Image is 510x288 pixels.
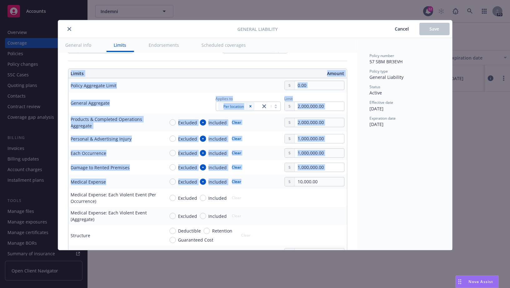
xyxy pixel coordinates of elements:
[71,164,130,171] div: Damage to Rented Premises
[295,149,344,157] input: 0.00
[228,163,245,172] button: Clear
[216,96,233,101] span: Applies to
[178,228,201,234] span: Deductible
[395,26,409,32] span: Cancel
[71,232,91,239] div: Structure
[194,38,254,52] button: Scheduled coverages
[200,136,206,142] input: Included
[370,59,403,65] span: 57 SBM BR3EVH
[178,164,197,171] span: Excluded
[209,119,227,126] span: Included
[200,150,206,156] input: Included
[170,228,176,234] input: Deductible
[178,213,197,219] span: Excluded
[228,118,245,127] button: Clear
[456,276,464,288] div: Drag to move
[247,103,254,110] div: Remove [object Object]
[385,23,419,35] button: Cancel
[170,179,176,185] input: Excluded
[209,136,227,142] span: Included
[170,164,176,170] input: Excluded
[370,90,382,96] span: Active
[224,103,244,110] span: Per location
[295,118,344,127] input: 0.00
[237,26,278,32] span: General Liability
[295,134,344,143] input: 0.00
[66,25,73,33] button: close
[170,237,176,243] input: Guaranteed Cost
[209,195,227,201] span: Included
[170,213,176,219] input: Excluded
[170,136,176,142] input: Excluded
[209,150,227,156] span: Included
[170,150,176,156] input: Excluded
[209,164,227,171] span: Included
[71,116,160,129] div: Products & Completed Operations Aggregate
[200,164,206,170] input: Included
[370,116,396,121] span: Expiration date
[295,81,344,90] input: 0.00
[370,53,394,58] span: Policy number
[68,69,180,78] th: Limits
[209,213,227,219] span: Included
[178,150,197,156] span: Excluded
[178,136,197,142] span: Excluded
[71,250,116,256] div: Aggregate Deductible
[212,228,233,234] span: Retention
[170,195,176,201] input: Excluded
[295,102,344,111] input: 0.00
[71,179,106,185] div: Medical Expense
[71,100,110,106] div: General Aggregate
[370,74,404,80] span: General Liability
[178,195,197,201] span: Excluded
[370,100,394,105] span: Effective date
[228,134,245,143] button: Clear
[221,103,244,110] span: Per location
[419,23,450,35] button: Save
[71,82,117,89] div: Policy Aggregate Limit
[71,150,106,156] div: Each Occurrence
[200,179,206,185] input: Included
[228,149,245,157] button: Clear
[370,69,388,74] span: Policy type
[58,38,99,52] button: General info
[469,279,493,284] span: Nova Assist
[178,179,197,185] span: Excluded
[295,163,344,172] input: 0.00
[370,106,384,112] span: [DATE]
[178,237,214,243] span: Guaranteed Cost
[295,248,344,257] input: 0.00
[430,26,439,32] span: Save
[370,84,381,89] span: Status
[228,177,245,186] button: Clear
[200,195,206,201] input: Included
[170,119,176,126] input: Excluded
[285,96,293,101] span: Limit
[295,177,344,186] input: 0.00
[71,191,160,204] div: Medical Expense: Each Violent Event (Per Occurrence)
[209,179,227,185] span: Included
[210,69,347,78] th: Amount
[456,276,499,288] button: Nova Assist
[178,119,197,126] span: Excluded
[200,119,206,126] input: Included
[71,209,160,223] div: Medical Expense: Each Violent Event (Aggregate)
[370,121,384,127] span: [DATE]
[204,228,210,234] input: Retention
[141,38,187,52] button: Endorsements
[106,38,134,52] button: Limits
[260,103,268,110] a: close
[71,136,132,142] div: Personal & Advertising Injury
[200,213,206,219] input: Included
